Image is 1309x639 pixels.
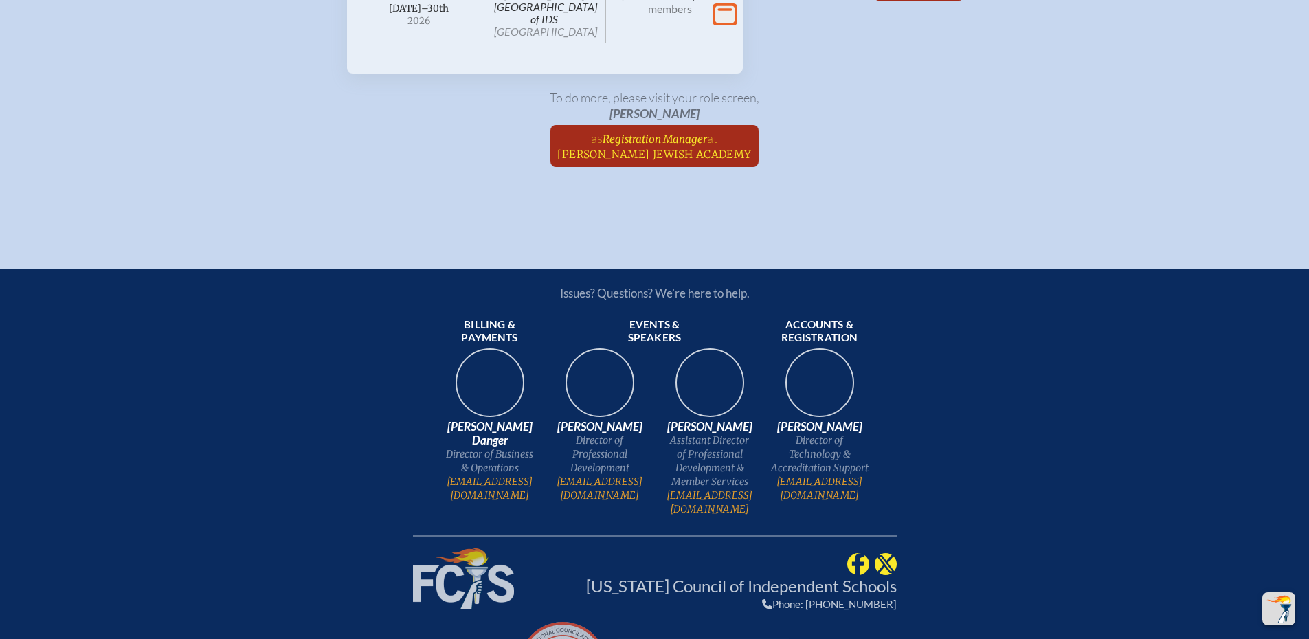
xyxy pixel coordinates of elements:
p: Issues? Questions? We’re here to help. [413,286,897,300]
span: [PERSON_NAME] [609,106,700,121]
img: 9c64f3fb-7776-47f4-83d7-46a341952595 [446,344,534,432]
span: Director of Business & Operations [440,447,539,475]
img: 94e3d245-ca72-49ea-9844-ae84f6d33c0f [556,344,644,432]
a: FCIS @ Facebook (FloridaCouncilofIndependentSchools) [847,556,869,568]
button: Scroll Top [1262,592,1295,625]
span: [PERSON_NAME] [770,420,869,434]
div: Phone: [PHONE_NUMBER] [586,598,897,610]
span: [PERSON_NAME] Jewish Academy [557,148,751,161]
img: Florida Council of Independent Schools [413,548,514,609]
span: as [591,131,603,146]
span: at [707,131,717,146]
a: asRegistration Managerat[PERSON_NAME] Jewish Academy [552,125,757,167]
img: b1ee34a6-5a78-4519-85b2-7190c4823173 [776,344,864,432]
img: 545ba9c4-c691-43d5-86fb-b0a622cbeb82 [666,344,754,432]
span: Events & speakers [605,318,704,346]
a: [EMAIL_ADDRESS][DOMAIN_NAME] [440,475,539,502]
span: [DATE]–⁠30th [389,3,449,14]
span: 2026 [369,16,469,26]
span: [GEOGRAPHIC_DATA] [494,25,597,38]
span: Accounts & registration [770,318,869,346]
span: Billing & payments [440,318,539,346]
span: [PERSON_NAME] [550,420,649,434]
a: [EMAIL_ADDRESS][DOMAIN_NAME] [770,475,869,502]
a: FCIS @ Twitter (@FCISNews) [875,556,897,568]
span: [PERSON_NAME] [660,420,759,434]
img: To the top [1265,595,1293,623]
span: Assistant Director of Professional Development & Member Services [660,434,759,489]
span: Registration Manager [603,133,707,146]
a: [EMAIL_ADDRESS][DOMAIN_NAME] [660,489,759,516]
a: [EMAIL_ADDRESS][DOMAIN_NAME] [550,475,649,502]
span: [PERSON_NAME] Danger [440,420,539,447]
a: [US_STATE] Council of Independent Schools [586,576,897,596]
span: Director of Technology & Accreditation Support [770,434,869,475]
span: Director of Professional Development [550,434,649,475]
p: To do more, please visit your role screen , [347,90,963,121]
